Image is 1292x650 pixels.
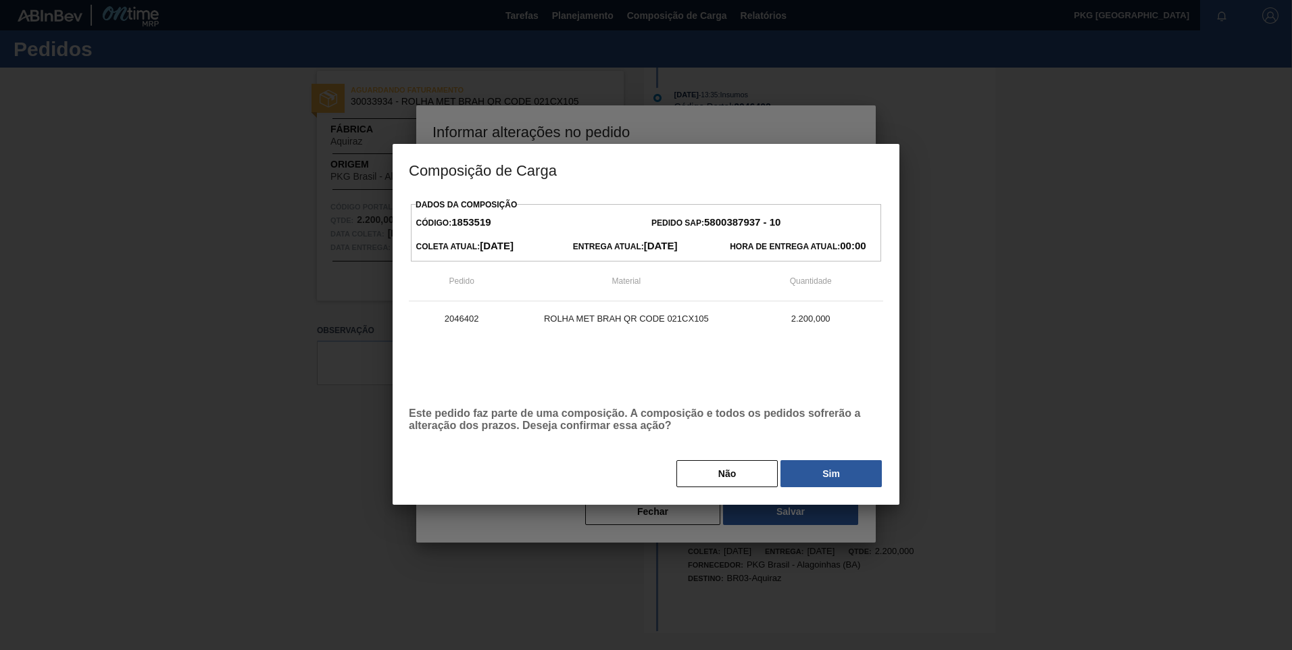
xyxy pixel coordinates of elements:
span: Pedido [449,276,474,286]
span: Hora de Entrega Atual: [730,242,866,251]
span: Quantidade [790,276,832,286]
td: 2.200,000 [738,301,883,335]
strong: [DATE] [644,240,678,251]
td: 2046402 [409,301,514,335]
span: Coleta Atual: [416,242,514,251]
strong: 1853519 [451,216,491,228]
button: Não [676,460,778,487]
strong: 5800387937 - 10 [704,216,780,228]
span: Entrega Atual: [573,242,678,251]
h3: Composição de Carga [393,144,899,195]
span: Material [612,276,641,286]
strong: 00:00 [840,240,866,251]
label: Dados da Composição [416,200,517,209]
span: Pedido SAP: [651,218,780,228]
td: ROLHA MET BRAH QR CODE 021CX105 [514,301,738,335]
span: Código: [416,218,491,228]
strong: [DATE] [480,240,514,251]
p: Este pedido faz parte de uma composição. A composição e todos os pedidos sofrerão a alteração dos... [409,407,883,432]
button: Sim [780,460,882,487]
